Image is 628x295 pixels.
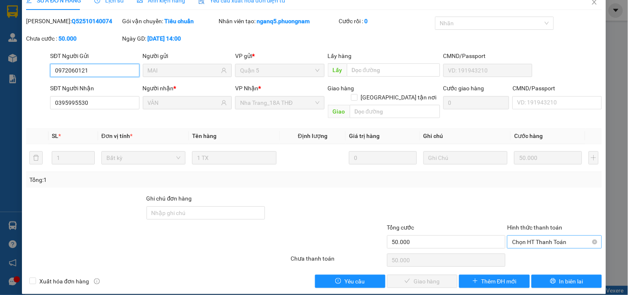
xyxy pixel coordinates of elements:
input: 0 [514,151,582,164]
label: Cước giao hàng [443,85,484,92]
div: SĐT Người Gửi [50,51,139,60]
span: Cước hàng [514,133,543,139]
input: VD: Bàn, Ghế [192,151,276,164]
button: checkGiao hàng [387,275,457,288]
input: Cước giao hàng [443,96,510,109]
span: [GEOGRAPHIC_DATA] tận nơi [358,93,440,102]
div: Chưa thanh toán [290,254,386,268]
span: Đơn vị tính [101,133,132,139]
label: Ghi chú đơn hàng [147,195,192,202]
span: user [221,68,227,73]
span: Lấy [328,63,347,77]
img: logo.jpg [90,10,110,30]
button: delete [29,151,43,164]
b: [DOMAIN_NAME] [70,31,114,38]
input: Ghi chú đơn hàng [147,206,265,220]
button: exclamation-circleYêu cầu [315,275,385,288]
span: Bất kỳ [106,152,180,164]
span: In biên lai [559,277,583,286]
button: plusThêm ĐH mới [459,275,529,288]
input: VD: 191943210 [443,64,532,77]
div: CMND/Passport [443,51,532,60]
th: Ghi chú [420,128,511,144]
span: plus [472,278,478,285]
div: Gói vận chuyển: [123,17,217,26]
div: CMND/Passport [513,84,602,93]
b: nganq5.phuongnam [257,18,310,24]
label: Hình thức thanh toán [507,224,562,231]
span: info-circle [94,278,100,284]
span: Tổng cước [387,224,414,231]
span: Giao [328,105,350,118]
div: VP gửi [235,51,324,60]
input: Dọc đường [350,105,440,118]
button: printerIn biên lai [532,275,602,288]
div: SĐT Người Nhận [50,84,139,93]
span: Giá trị hàng [349,133,380,139]
b: Gửi khách hàng [51,12,82,51]
input: Tên người nhận [148,98,219,107]
span: VP Nhận [235,85,258,92]
b: [DATE] 14:00 [148,35,181,42]
b: Phương Nam Express [10,53,46,107]
b: Q52510140074 [72,18,112,24]
div: Người gửi [143,51,232,60]
span: SL [52,133,58,139]
b: 0 [365,18,368,24]
span: Yêu cầu [344,277,365,286]
span: Thêm ĐH mới [481,277,517,286]
li: (c) 2017 [70,39,114,50]
input: Dọc đường [347,63,440,77]
div: Ngày GD: [123,34,217,43]
span: user [221,100,227,106]
div: Tổng: 1 [29,175,243,184]
span: printer [550,278,556,285]
span: Giao hàng [328,85,354,92]
span: Nha Trang_18A THĐ [240,97,319,109]
span: Lấy hàng [328,53,352,59]
b: Tiêu chuẩn [165,18,194,24]
div: Cước rồi : [339,17,433,26]
span: Quận 5 [240,64,319,77]
input: 0 [349,151,417,164]
span: exclamation-circle [335,278,341,285]
span: close-circle [592,239,597,244]
b: 50.000 [58,35,77,42]
span: Tên hàng [192,133,217,139]
div: Chưa cước : [26,34,120,43]
input: Tên người gửi [148,66,219,75]
div: [PERSON_NAME]: [26,17,120,26]
span: Định lượng [298,133,327,139]
button: plus [589,151,599,164]
div: Nhân viên tạo: [219,17,337,26]
span: Chọn HT Thanh Toán [512,236,597,248]
div: Người nhận [143,84,232,93]
span: Xuất hóa đơn hàng [36,277,92,286]
input: Ghi Chú [423,151,508,164]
